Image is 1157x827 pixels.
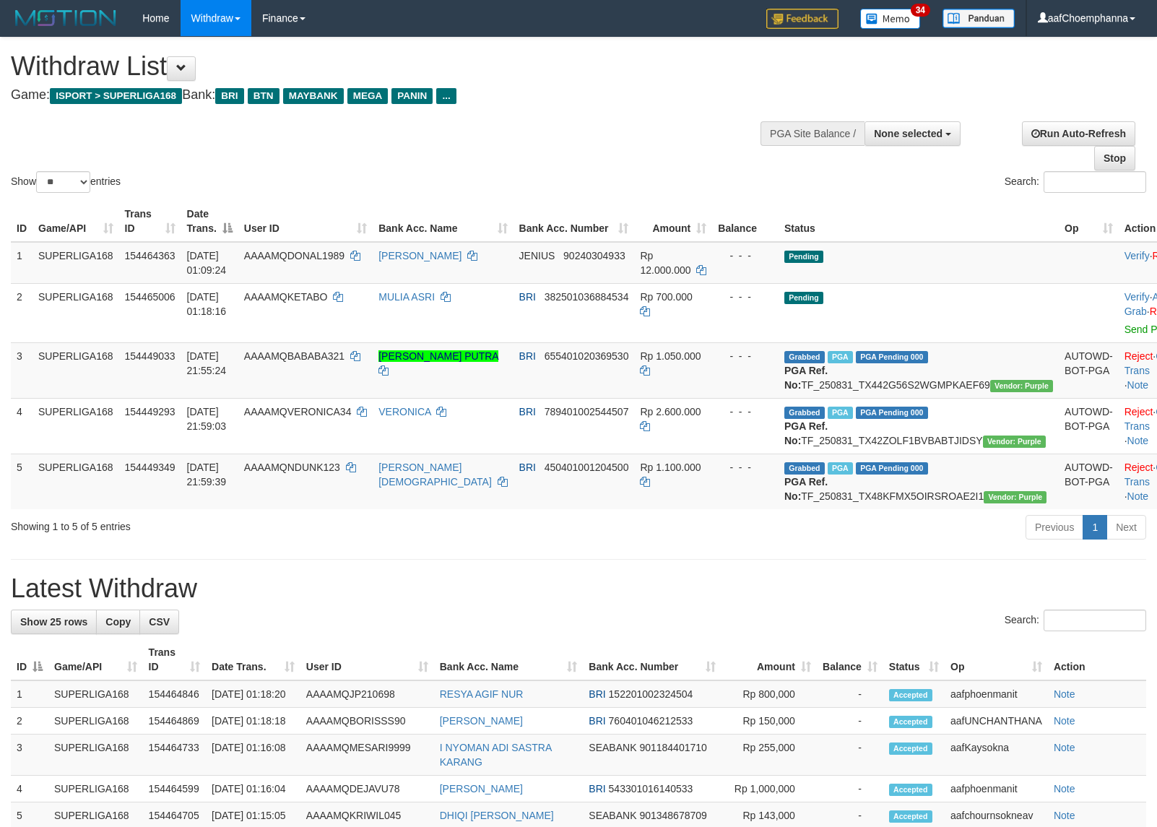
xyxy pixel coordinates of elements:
[945,708,1048,735] td: aafUNCHANTHANA
[187,406,227,432] span: [DATE] 21:59:03
[1127,379,1149,391] a: Note
[634,201,712,242] th: Amount: activate to sort column ascending
[11,514,472,534] div: Showing 1 to 5 of 5 entries
[440,688,524,700] a: RESYA AGIF NUR
[440,715,523,727] a: [PERSON_NAME]
[181,201,238,242] th: Date Trans.: activate to sort column descending
[378,291,435,303] a: MULIA ASRI
[48,680,143,708] td: SUPERLIGA168
[149,616,170,628] span: CSV
[1124,250,1150,261] a: Verify
[889,810,932,823] span: Accepted
[1048,639,1146,680] th: Action
[828,351,853,363] span: Marked by aafheankoy
[721,639,817,680] th: Amount: activate to sort column ascending
[1124,406,1153,417] a: Reject
[300,680,434,708] td: AAAAMQJP210698
[96,610,140,634] a: Copy
[718,404,773,419] div: - - -
[784,365,828,391] b: PGA Ref. No:
[187,350,227,376] span: [DATE] 21:55:24
[784,420,828,446] b: PGA Ref. No:
[1059,454,1119,509] td: AUTOWD-BOT-PGA
[856,462,928,475] span: PGA Pending
[983,436,1046,448] span: Vendor URL: https://trx4.1velocity.biz
[206,639,300,680] th: Date Trans.: activate to sort column ascending
[640,462,701,473] span: Rp 1.100.000
[1005,171,1146,193] label: Search:
[378,250,461,261] a: [PERSON_NAME]
[784,462,825,475] span: Grabbed
[779,342,1059,398] td: TF_250831_TX442G56S2WGMPKAEF69
[639,742,706,753] span: Copy 901184401710 to clipboard
[640,406,701,417] span: Rp 2.600.000
[1026,515,1083,540] a: Previous
[545,462,629,473] span: Copy 450401001204500 to clipboard
[434,639,584,680] th: Bank Acc. Name: activate to sort column ascending
[11,342,32,398] td: 3
[187,291,227,317] span: [DATE] 01:18:16
[889,716,932,728] span: Accepted
[718,349,773,363] div: - - -
[347,88,389,104] span: MEGA
[609,783,693,794] span: Copy 543301016140533 to clipboard
[766,9,838,29] img: Feedback.jpg
[48,639,143,680] th: Game/API: activate to sort column ascending
[519,250,555,261] span: JENIUS
[244,462,340,473] span: AAAAMQNDUNK123
[589,742,636,753] span: SEABANK
[125,350,175,362] span: 154449033
[718,290,773,304] div: - - -
[1054,810,1075,821] a: Note
[244,291,328,303] span: AAAAMQKETABO
[856,407,928,419] span: PGA Pending
[48,776,143,802] td: SUPERLIGA168
[125,406,175,417] span: 154449293
[817,708,883,735] td: -
[519,462,536,473] span: BRI
[32,201,119,242] th: Game/API: activate to sort column ascending
[206,680,300,708] td: [DATE] 01:18:20
[1094,146,1135,170] a: Stop
[11,242,32,284] td: 1
[640,250,690,276] span: Rp 12.000.000
[1127,435,1149,446] a: Note
[1127,490,1149,502] a: Note
[244,406,352,417] span: AAAAMQVERONICA34
[11,201,32,242] th: ID
[1054,783,1075,794] a: Note
[11,639,48,680] th: ID: activate to sort column descending
[639,810,706,821] span: Copy 901348678709 to clipboard
[883,639,945,680] th: Status: activate to sort column ascending
[440,742,552,768] a: I NYOMAN ADI SASTRA KARANG
[105,616,131,628] span: Copy
[760,121,864,146] div: PGA Site Balance /
[1106,515,1146,540] a: Next
[11,171,121,193] label: Show entries
[1005,610,1146,631] label: Search:
[874,128,942,139] span: None selected
[11,398,32,454] td: 4
[828,407,853,419] span: Marked by aafheankoy
[244,350,344,362] span: AAAAMQBABABA321
[945,735,1048,776] td: aafKaysokna
[20,616,87,628] span: Show 25 rows
[721,776,817,802] td: Rp 1,000,000
[440,810,554,821] a: DHIQI [PERSON_NAME]
[119,201,181,242] th: Trans ID: activate to sort column ascending
[1124,291,1150,303] a: Verify
[889,784,932,796] span: Accepted
[11,735,48,776] td: 3
[143,776,206,802] td: 154464599
[206,708,300,735] td: [DATE] 01:18:18
[990,380,1053,392] span: Vendor URL: https://trx4.1velocity.biz
[32,283,119,342] td: SUPERLIGA168
[817,776,883,802] td: -
[817,680,883,708] td: -
[609,715,693,727] span: Copy 760401046212533 to clipboard
[1124,350,1153,362] a: Reject
[718,248,773,263] div: - - -
[784,407,825,419] span: Grabbed
[718,460,773,475] div: - - -
[519,291,536,303] span: BRI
